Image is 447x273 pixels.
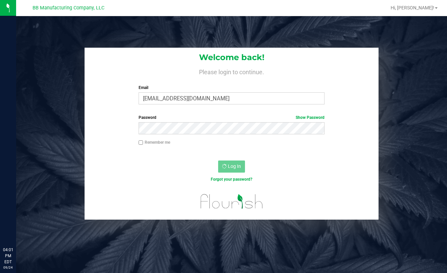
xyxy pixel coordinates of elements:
a: Forgot your password? [211,177,252,182]
h4: Please login to continue. [85,67,379,75]
input: Remember me [139,140,143,145]
p: 04:01 PM EDT [3,247,13,265]
span: Log In [228,164,241,169]
span: BB Manufacturing Company, LLC [33,5,104,11]
button: Log In [218,161,245,173]
img: flourish_logo.svg [195,189,268,214]
span: Hi, [PERSON_NAME]! [391,5,434,10]
label: Remember me [139,139,170,145]
h1: Welcome back! [85,53,379,62]
span: Password [139,115,156,120]
label: Email [139,85,325,91]
p: 09/24 [3,265,13,270]
a: Show Password [296,115,325,120]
